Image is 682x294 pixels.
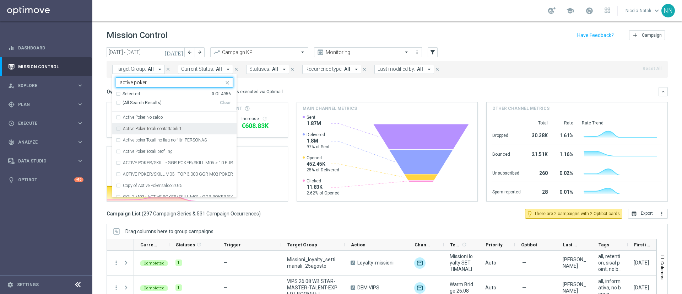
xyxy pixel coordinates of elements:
[450,253,473,272] span: Missioni loyalty SETTIMANALI
[116,169,233,180] div: ACTIVE POKER/SKILL M03 - TOP 3.000 GGR M03 POKER/SKILL 10.04
[492,167,521,178] div: Unsubscribed
[525,209,622,219] button: lightbulb_outline There are 2 campaigns with 2 Optibot cards
[197,50,202,55] i: arrow_forward
[287,256,339,269] span: Missioni_loyalty_settimanali_25agosto
[8,158,84,164] div: Data Studio keyboard_arrow_right
[125,229,213,234] span: Drag columns here to group campaigns
[281,66,287,73] i: arrow_drop_down
[8,45,15,51] i: equalizer
[116,157,233,169] div: ACTIVE POKER/SKILL - GGR POKER/SKILL M05 > 10 EURO 19.05
[196,242,202,247] i: refresh
[123,172,233,176] label: ACTIVE POKER/SKILL M03 - TOP 3.000 GGR M03 POKER/SKILL 10.04
[566,7,574,15] span: school
[8,45,84,51] div: equalizer Dashboard
[107,89,129,95] h3: Overview:
[660,261,665,279] span: Columns
[163,47,185,58] button: [DATE]
[18,140,77,144] span: Analyze
[18,57,83,76] a: Mission Control
[144,286,164,290] span: Completed
[18,121,77,125] span: Execute
[8,158,77,164] div: Data Studio
[165,65,171,73] button: close
[629,30,665,40] button: add Campaign
[178,65,233,74] button: Current Status: All arrow_drop_down
[357,284,379,291] span: DEM VIPS
[107,251,134,276] div: Press SPACE to select this row.
[112,91,237,197] ng-dropdown-panel: Options list
[8,101,77,108] div: Plan
[18,84,77,88] span: Explore
[8,177,15,183] i: lightbulb
[529,186,548,197] div: 28
[628,209,656,219] button: open_in_browser Export
[344,66,350,72] span: All
[8,102,84,107] button: gps_fixed Plan keyboard_arrow_right
[164,49,184,55] i: [DATE]
[77,101,83,108] i: keyboard_arrow_right
[123,183,183,188] label: Copy of Active Poker saldo 2025
[563,256,586,269] div: Chiara Pigato
[123,127,182,131] label: Active Poker Totali contattabili 1
[577,33,614,38] input: Have Feedback?
[242,122,282,130] div: €608,828
[77,82,83,89] i: keyboard_arrow_right
[307,144,330,150] span: 97% of Sent
[305,66,342,72] span: Recurrence type:
[123,161,233,165] label: ACTIVE POKER/SKILL - GGR POKER/SKILL M05 > 10 EURO 19.05
[414,257,426,269] div: Optimail
[289,65,296,73] button: close
[116,134,233,146] div: Active poker Totali no flag no filtri PERSONAS
[216,66,222,72] span: All
[8,83,84,89] div: person_search Explore keyboard_arrow_right
[8,139,84,145] div: track_changes Analyze keyboard_arrow_right
[563,242,580,247] span: Last Modified By
[74,177,83,182] div: +10
[307,120,321,127] span: 1.87M
[144,210,259,217] span: 297 Campaign Series & 531 Campaign Occurrences
[529,167,548,178] div: 260
[225,66,231,73] i: arrow_drop_down
[582,120,662,126] div: Rate Trend
[492,129,521,140] div: Dropped
[77,139,83,145] i: keyboard_arrow_right
[234,67,239,72] i: close
[8,121,84,126] div: play_circle_outline Execute keyboard_arrow_right
[116,191,233,203] div: GOLD M03 - ACTIVE POKER/SKILL M02 - GGR POKER/SKILL M02 >50€ 07.03
[213,49,220,56] i: trending_up
[307,132,330,138] span: Delivered
[492,105,550,112] h4: Other channel metrics
[485,260,496,266] span: Auto
[242,116,282,122] div: Increase
[631,211,637,217] i: open_in_browser
[181,66,214,72] span: Current Status:
[157,66,163,73] i: arrow_drop_down
[113,260,119,266] button: more_vert
[556,186,573,197] div: 0.01%
[195,241,202,248] span: Calculate column
[8,57,83,76] div: Mission Control
[659,87,668,96] button: keyboard_arrow_down
[529,120,548,126] div: Total
[353,66,359,73] i: arrow_drop_down
[485,285,496,290] span: Auto
[556,148,573,159] div: 1.16%
[414,282,426,294] div: Optimail
[435,67,440,72] i: close
[661,89,666,94] i: keyboard_arrow_down
[144,261,164,266] span: Completed
[426,66,432,73] i: arrow_drop_down
[434,65,440,73] button: close
[224,79,229,84] button: close
[7,282,13,288] i: settings
[307,190,340,196] span: 2.62% of Opened
[317,49,324,56] i: preview
[556,120,573,126] div: Rate
[8,120,77,127] div: Execute
[224,242,241,247] span: Trigger
[175,260,182,266] div: 1
[290,67,295,72] i: close
[634,242,651,247] span: First in Range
